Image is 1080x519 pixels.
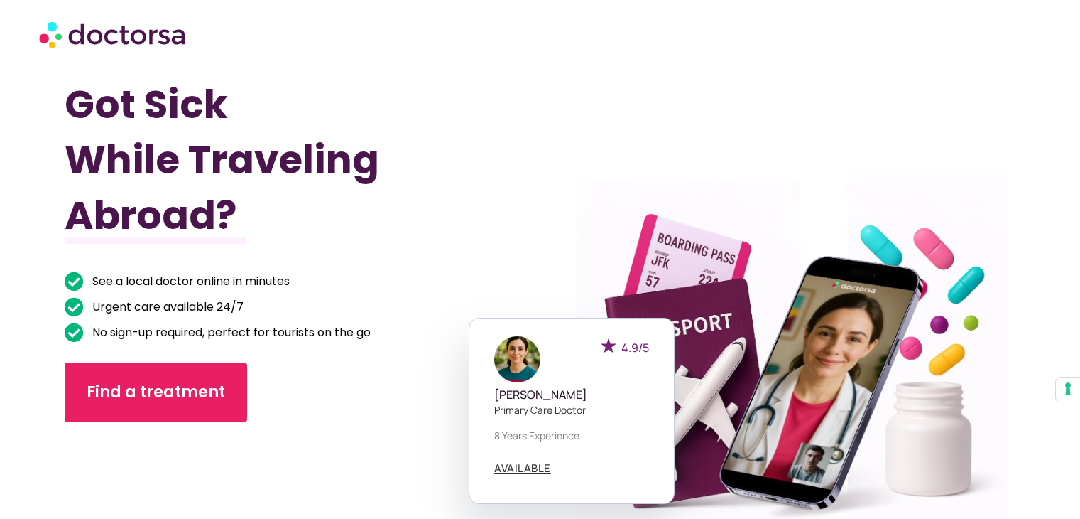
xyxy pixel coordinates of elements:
[494,463,551,474] a: AVAILABLE
[65,363,247,422] a: Find a treatment
[89,323,371,343] span: No sign-up required, perfect for tourists on the go
[494,388,649,402] h5: [PERSON_NAME]
[87,381,225,404] span: Find a treatment
[65,77,469,243] h1: Got Sick While Traveling Abroad?
[89,297,244,317] span: Urgent care available 24/7
[89,272,290,291] span: See a local doctor online in minutes
[1056,378,1080,402] button: Your consent preferences for tracking technologies
[494,463,551,473] span: AVAILABLE
[494,402,649,417] p: Primary care doctor
[621,340,649,355] span: 4.9/5
[494,428,649,443] p: 8 years experience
